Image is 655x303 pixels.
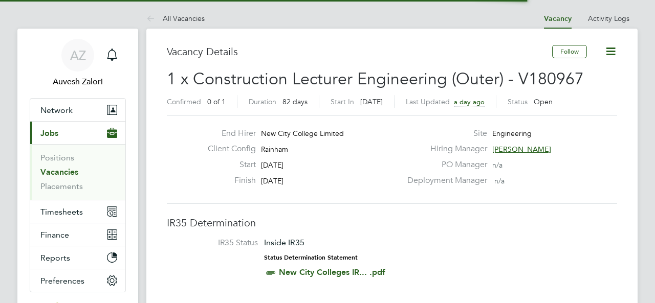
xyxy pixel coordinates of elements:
[30,99,125,121] button: Network
[40,153,74,162] a: Positions
[360,97,383,106] span: [DATE]
[200,175,256,186] label: Finish
[492,145,551,154] span: [PERSON_NAME]
[30,246,125,269] button: Reports
[401,128,487,139] label: Site
[261,160,283,170] span: [DATE]
[544,14,572,23] a: Vacancy
[264,254,358,261] strong: Status Determination Statement
[30,223,125,246] button: Finance
[552,45,587,58] button: Follow
[249,97,276,106] label: Duration
[261,176,283,185] span: [DATE]
[279,267,385,277] a: New City Colleges IR... .pdf
[70,49,86,62] span: AZ
[264,238,304,247] span: Inside IR35
[40,105,73,115] span: Network
[146,14,205,23] a: All Vacancies
[401,175,487,186] label: Deployment Manager
[588,14,629,23] a: Activity Logs
[401,144,487,154] label: Hiring Manager
[167,69,584,89] span: 1 x Construction Lecturer Engineering (Outer) - V180967
[30,269,125,292] button: Preferences
[282,97,308,106] span: 82 days
[494,176,505,185] span: n/a
[492,160,503,170] span: n/a
[40,167,78,177] a: Vacancies
[167,97,201,106] label: Confirmed
[406,97,450,106] label: Last Updated
[508,97,528,106] label: Status
[30,122,125,144] button: Jobs
[177,238,258,248] label: IR35 Status
[40,253,70,263] span: Reports
[40,207,83,217] span: Timesheets
[167,45,552,58] h3: Vacancy Details
[40,230,69,240] span: Finance
[200,159,256,170] label: Start
[30,39,126,88] a: AZAuvesh Zalori
[200,144,256,154] label: Client Config
[167,216,617,229] h3: IR35 Determination
[30,76,126,88] span: Auvesh Zalori
[331,97,354,106] label: Start In
[30,144,125,200] div: Jobs
[492,129,532,138] span: Engineering
[40,181,83,191] a: Placements
[200,128,256,139] label: End Hirer
[40,276,84,286] span: Preferences
[261,129,344,138] span: New City College Limited
[261,145,288,154] span: Rainham
[40,128,58,138] span: Jobs
[401,159,487,170] label: PO Manager
[534,97,553,106] span: Open
[454,98,485,106] span: a day ago
[207,97,226,106] span: 0 of 1
[30,200,125,223] button: Timesheets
